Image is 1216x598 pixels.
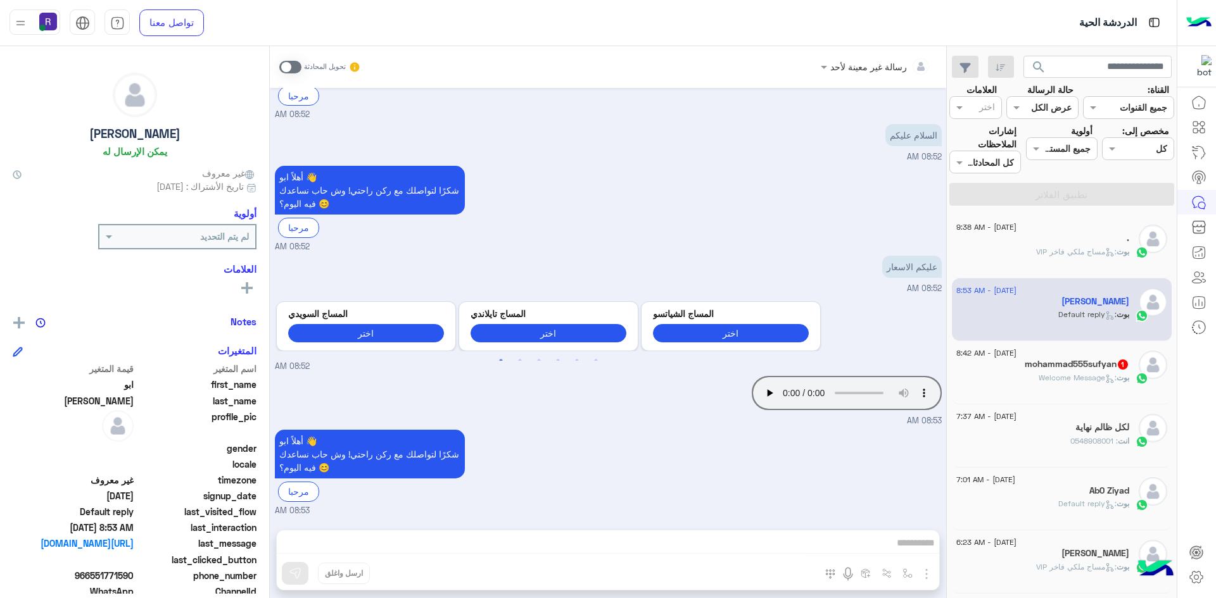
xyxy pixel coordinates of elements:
span: بوت [1117,309,1129,319]
label: القناة: [1148,83,1169,96]
span: [DATE] - 7:01 AM [956,474,1015,485]
h5: . [1127,233,1129,244]
span: null [13,458,134,471]
img: Logo [1186,9,1212,36]
div: مرحبا [278,218,319,237]
span: null [13,442,134,455]
div: مرحبا [278,86,319,106]
span: first_name [136,378,257,391]
span: 2 [13,585,134,598]
img: 322853014244696 [1189,55,1212,78]
label: العلامات [966,83,997,96]
span: : مساج ملكي فاخر VIP [1036,562,1117,571]
button: اختر [288,324,444,342]
span: تاريخ الأشتراك : [DATE] [156,180,244,193]
h6: Notes [231,316,256,327]
label: إشارات الملاحظات [949,124,1016,151]
span: [DATE] - 6:23 AM [956,537,1016,548]
h6: المتغيرات [218,345,256,356]
p: المساج تايلاندي [471,307,626,320]
span: profile_pic [136,410,257,439]
span: timezone [136,473,257,487]
span: signup_date [136,489,257,502]
img: notes [35,318,46,328]
img: profile [13,15,28,31]
span: phone_number [136,569,257,582]
span: ChannelId [136,585,257,598]
p: الدردشة الحية [1079,15,1137,32]
span: : Default reply [1058,309,1117,319]
span: : Welcome Message [1039,373,1117,382]
p: المساج الشياتسو [653,307,809,320]
span: last_name [136,394,257,408]
span: [DATE] - 8:53 AM [956,285,1016,296]
small: تحويل المحادثة [304,62,346,72]
span: عبد الاله [13,394,134,408]
span: 08:53 AM [907,416,942,425]
h5: لكل ظالم نهاية [1075,422,1129,433]
button: 3 of 3 [533,354,545,367]
span: Default reply [13,505,134,518]
span: 0548908001 [1070,436,1118,445]
span: انت [1118,436,1129,445]
h5: Ab0 Ziyad [1089,485,1129,496]
span: : مساج ملكي فاخر VIP [1036,247,1117,256]
span: 08:52 AM [907,283,942,293]
p: 27/8/2025, 8:53 AM [275,430,465,478]
h5: ابو عبد الاله [1061,296,1129,307]
span: 2025-08-27T05:52:36.64Z [13,489,134,502]
img: WhatsApp [1136,246,1148,259]
span: 08:52 AM [275,241,310,253]
button: تطبيق الفلاتر [949,183,1174,206]
span: last_interaction [136,521,257,534]
div: اختر [979,100,997,116]
audio: Your browser does not support the audio tag. [752,376,942,410]
h6: يمكن الإرسال له [103,146,167,157]
img: tab [75,16,90,30]
img: defaultAdmin.png [1139,288,1167,316]
span: بوت [1117,499,1129,508]
span: [DATE] - 7:37 AM [956,411,1016,422]
button: search [1023,56,1054,83]
span: 08:52 AM [275,109,310,121]
div: مرحبا [278,482,319,501]
span: غير معروف [13,473,134,487]
span: search [1031,59,1046,75]
p: 27/8/2025, 8:52 AM [882,256,942,278]
img: defaultAdmin.png [1139,414,1167,442]
span: 08:53 AM [275,505,310,517]
img: defaultAdmin.png [1139,351,1167,379]
span: last_visited_flow [136,505,257,518]
span: gender [136,442,257,455]
img: userImage [39,13,57,30]
span: : Default reply [1058,499,1117,508]
span: ابو [13,378,134,391]
span: بوت [1117,562,1129,571]
img: add [13,317,25,328]
img: WhatsApp [1136,309,1148,322]
span: last_message [136,537,257,550]
img: WhatsApp [1136,372,1148,385]
span: 08:52 AM [275,361,310,373]
label: مخصص إلى: [1122,124,1169,137]
img: defaultAdmin.png [102,410,134,442]
h5: [PERSON_NAME] [89,127,180,141]
h5: ابو احمد [1061,548,1129,559]
button: 2 of 3 [514,354,526,367]
span: اسم المتغير [136,362,257,375]
img: defaultAdmin.png [1139,477,1167,506]
span: 1 [1118,359,1128,370]
a: تواصل معنا [139,9,204,36]
img: WhatsApp [1136,499,1148,511]
p: المساج السويدي [288,307,444,320]
span: بوت [1117,247,1129,256]
span: last_clicked_button [136,553,257,566]
label: حالة الرسالة [1027,83,1073,96]
span: [DATE] - 9:38 AM [956,221,1016,233]
span: [DATE] - 8:42 AM [956,347,1016,359]
button: 6 of 3 [590,354,602,367]
h6: العلامات [13,263,256,275]
img: defaultAdmin.png [1139,225,1167,253]
img: tab [1146,15,1162,30]
h5: mohammad555sufyan [1025,359,1129,370]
